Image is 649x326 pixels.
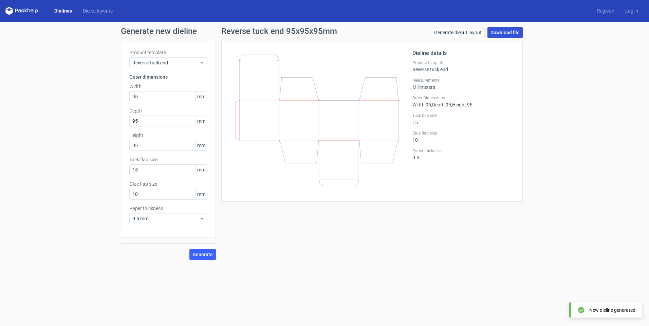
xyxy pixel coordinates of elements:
[195,116,207,126] span: mm
[589,307,635,313] div: New dieline generated
[49,7,77,14] a: Dielines
[412,95,514,101] label: Outer Dimensions
[129,205,207,212] label: Paper thickness
[195,189,207,199] span: mm
[132,59,199,66] span: Reverse tuck end
[192,252,213,257] span: Generate
[412,60,514,65] label: Product template
[132,215,199,222] span: 0.5 mm
[129,181,207,187] label: Glue flap size
[412,113,514,118] label: Tuck flap size
[195,140,207,150] span: mm
[592,7,620,14] a: Register
[412,130,514,143] div: 10
[412,49,514,57] h2: Dieline details
[412,148,514,154] label: Paper thickness
[129,107,207,114] label: Depth
[451,102,472,107] span: , Height : 95
[129,132,207,139] label: Height
[620,7,644,14] a: Log in
[412,78,514,83] label: Measurements
[129,156,207,163] label: Tuck flap size
[77,7,118,14] a: Diecut layouts
[129,83,207,90] label: Width
[189,249,216,260] button: Generate
[431,102,451,107] span: , Depth : 95
[487,27,523,38] a: Download file
[121,27,528,35] h1: Generate new dieline
[412,102,431,107] span: Width : 95
[412,113,514,125] div: 15
[412,148,514,160] div: 0.5
[412,78,514,90] div: Millimeters
[431,27,485,38] a: Generate diecut layout
[195,165,207,175] span: mm
[221,27,337,35] h1: Reverse tuck end 95x95x95mm
[195,91,207,102] span: mm
[412,130,514,136] label: Glue flap size
[129,49,207,56] label: Product template
[412,60,514,72] div: Reverse tuck end
[129,74,207,80] h3: Outer dimensions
